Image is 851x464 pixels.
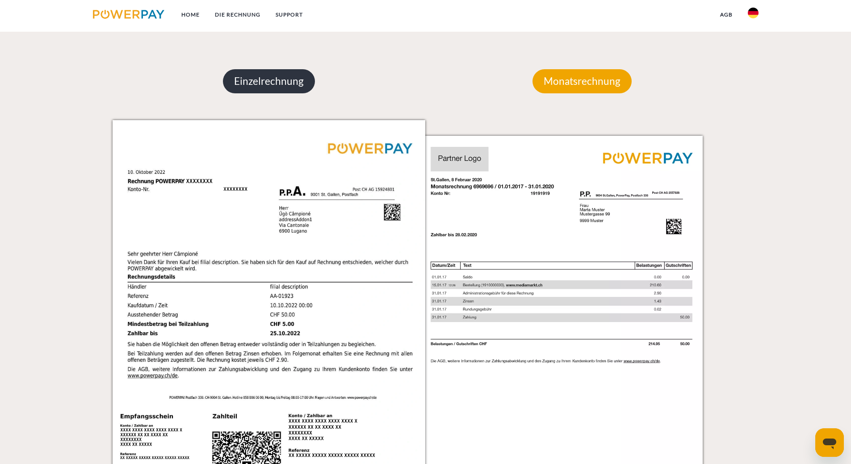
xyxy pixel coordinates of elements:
img: logo-powerpay.svg [93,10,165,19]
p: Monatsrechnung [532,69,632,93]
img: de [748,8,759,18]
a: SUPPORT [268,7,310,23]
iframe: Schaltfläche zum Öffnen des Messaging-Fensters [815,428,844,457]
a: Home [174,7,207,23]
a: agb [713,7,740,23]
p: Einzelrechnung [223,69,315,93]
a: DIE RECHNUNG [207,7,268,23]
